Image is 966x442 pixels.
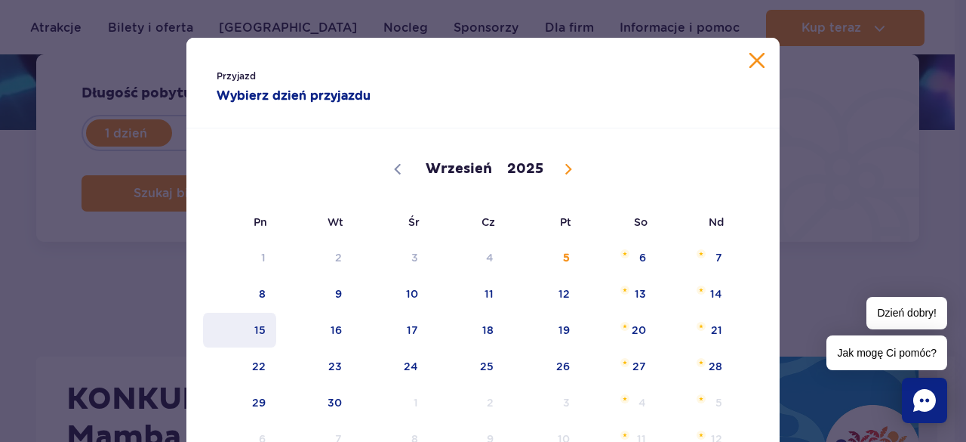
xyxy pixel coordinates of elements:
span: Wrzesień 23, 2025 [278,349,354,384]
span: Wrzesień 6, 2025 [582,240,658,275]
span: Dzień dobry! [866,297,947,329]
span: Wrzesień 8, 2025 [202,277,278,311]
span: Wrzesień 5, 2025 [506,240,582,275]
span: Wrzesień 28, 2025 [658,349,734,384]
span: Wrzesień 12, 2025 [506,277,582,311]
span: Wrzesień 17, 2025 [354,313,430,348]
span: So [582,205,658,240]
span: Wrzesień 15, 2025 [202,313,278,348]
span: Wrzesień 10, 2025 [354,277,430,311]
span: Śr [354,205,430,240]
span: Jak mogę Ci pomóc? [826,335,947,370]
span: Październik 5, 2025 [658,385,734,420]
span: Wrzesień 20, 2025 [582,313,658,348]
span: Wrzesień 29, 2025 [202,385,278,420]
strong: Wybierz dzień przyjazdu [217,87,453,105]
span: Wrzesień 3, 2025 [354,240,430,275]
span: Wrzesień 21, 2025 [658,313,734,348]
span: Przyjazd [217,69,453,84]
span: Nd [658,205,734,240]
span: Pn [202,205,278,240]
span: Wrzesień 30, 2025 [278,385,354,420]
button: Zamknij kalendarz [749,53,764,68]
span: Październik 4, 2025 [582,385,658,420]
span: Wrzesień 19, 2025 [506,313,582,348]
span: Wrzesień 14, 2025 [658,277,734,311]
span: Wrzesień 25, 2025 [430,349,506,384]
span: Wrzesień 24, 2025 [354,349,430,384]
span: Wrzesień 27, 2025 [582,349,658,384]
span: Wrzesień 4, 2025 [430,240,506,275]
span: Wrzesień 7, 2025 [658,240,734,275]
span: Wrzesień 11, 2025 [430,277,506,311]
span: Wrzesień 16, 2025 [278,313,354,348]
span: Wrzesień 9, 2025 [278,277,354,311]
span: Wrzesień 2, 2025 [278,240,354,275]
span: Październik 1, 2025 [354,385,430,420]
span: Wrzesień 18, 2025 [430,313,506,348]
span: Październik 3, 2025 [506,385,582,420]
span: Wrzesień 1, 2025 [202,240,278,275]
span: Cz [430,205,506,240]
span: Wrzesień 13, 2025 [582,277,658,311]
span: Wrzesień 26, 2025 [506,349,582,384]
span: Wt [278,205,354,240]
div: Chat [902,378,947,423]
span: Pt [506,205,582,240]
span: Wrzesień 22, 2025 [202,349,278,384]
span: Październik 2, 2025 [430,385,506,420]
